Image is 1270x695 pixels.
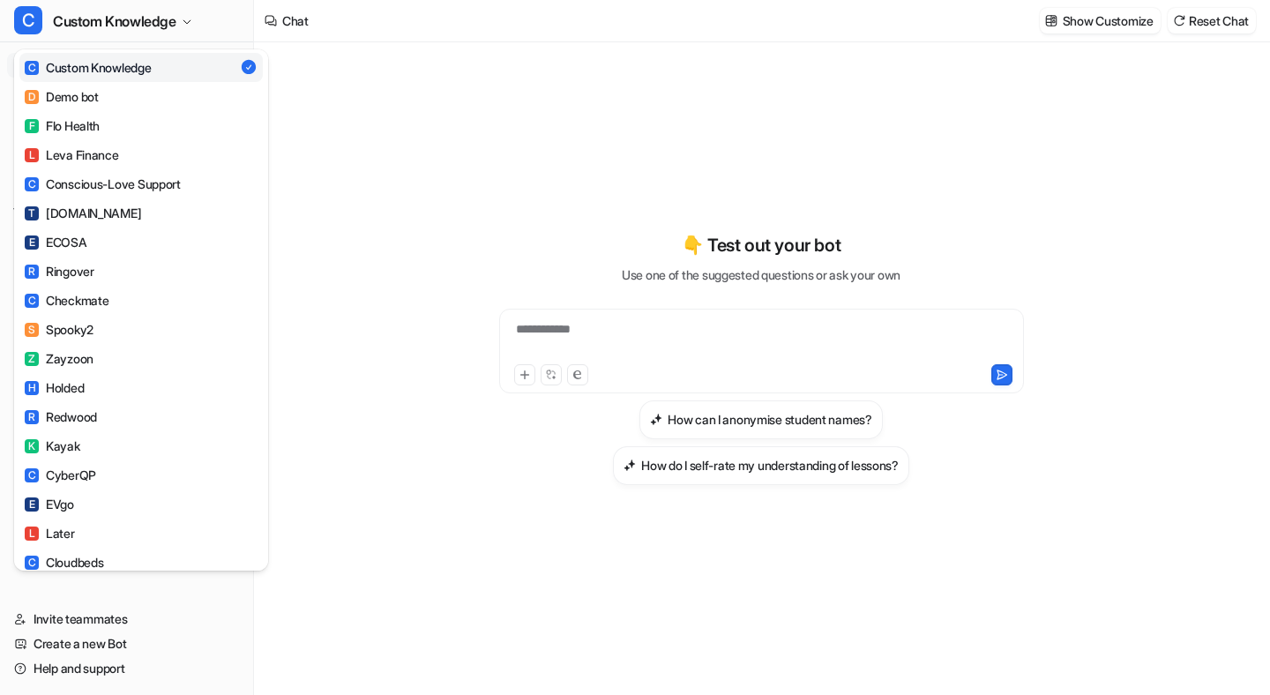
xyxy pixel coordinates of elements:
span: S [25,323,39,337]
span: C [25,556,39,570]
span: L [25,148,39,162]
div: [DOMAIN_NAME] [25,204,141,222]
div: CCustom Knowledge [14,49,268,571]
span: D [25,90,39,104]
div: Holded [25,378,84,397]
span: L [25,527,39,541]
div: Ringover [25,262,94,280]
div: Zayzoon [25,349,93,368]
span: C [25,61,39,75]
div: Flo Health [25,116,100,135]
div: Cloudbeds [25,553,103,572]
div: EVgo [25,495,74,513]
span: K [25,439,39,453]
div: Kayak [25,437,80,455]
span: Custom Knowledge [53,9,176,34]
div: CyberQP [25,466,96,484]
div: Custom Knowledge [25,58,152,77]
div: Checkmate [25,291,108,310]
span: E [25,497,39,512]
span: Z [25,352,39,366]
span: C [25,177,39,191]
span: C [14,6,42,34]
div: Redwood [25,407,97,426]
div: Demo bot [25,87,99,106]
div: ECOSA [25,233,87,251]
span: C [25,468,39,482]
span: R [25,410,39,424]
span: R [25,265,39,279]
div: Later [25,524,75,542]
div: Leva Finance [25,146,119,164]
span: E [25,235,39,250]
span: C [25,294,39,308]
div: Conscious-Love Support [25,175,181,193]
span: F [25,119,39,133]
span: T [25,206,39,220]
span: H [25,381,39,395]
div: Spooky2 [25,320,93,339]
